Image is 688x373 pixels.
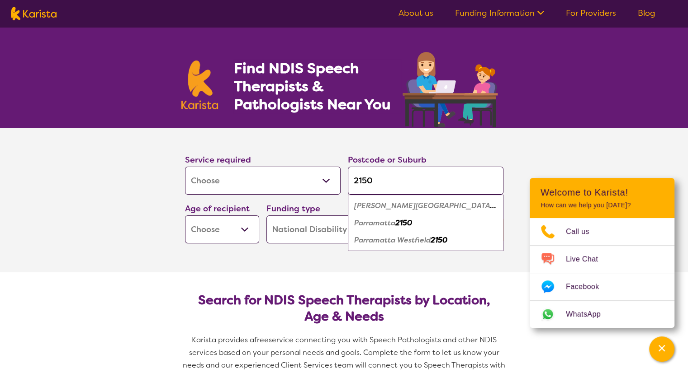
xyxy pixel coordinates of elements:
input: Type [348,167,503,195]
img: speech-therapy [395,49,507,128]
a: Blog [638,8,655,19]
div: Parramatta 2150 [352,214,499,232]
label: Funding type [266,203,320,214]
h2: Search for NDIS Speech Therapists by Location, Age & Needs [192,292,496,325]
a: About us [399,8,433,19]
a: Web link opens in a new tab. [530,301,674,328]
button: Channel Menu [649,336,674,362]
span: Call us [566,225,600,238]
a: For Providers [566,8,616,19]
span: WhatsApp [566,308,612,321]
em: [PERSON_NAME][GEOGRAPHIC_DATA] [354,201,496,210]
span: Live Chat [566,252,609,266]
label: Service required [185,154,251,165]
div: Harris Park 2150 [352,197,499,214]
label: Postcode or Suburb [348,154,427,165]
p: How can we help you [DATE]? [541,201,664,209]
img: Karista logo [181,61,218,109]
img: Karista logo [11,7,57,20]
h1: Find NDIS Speech Therapists & Pathologists Near You [233,59,401,113]
span: Karista provides a [192,335,254,345]
div: Parramatta Westfield 2150 [352,232,499,249]
span: free [254,335,269,345]
em: Parramatta [354,218,395,228]
label: Age of recipient [185,203,250,214]
em: Parramatta Westfield [354,235,431,245]
span: Facebook [566,280,610,294]
a: Funding Information [455,8,544,19]
em: 2150 [395,218,412,228]
em: 2150 [431,235,447,245]
ul: Choose channel [530,218,674,328]
div: Channel Menu [530,178,674,328]
h2: Welcome to Karista! [541,187,664,198]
